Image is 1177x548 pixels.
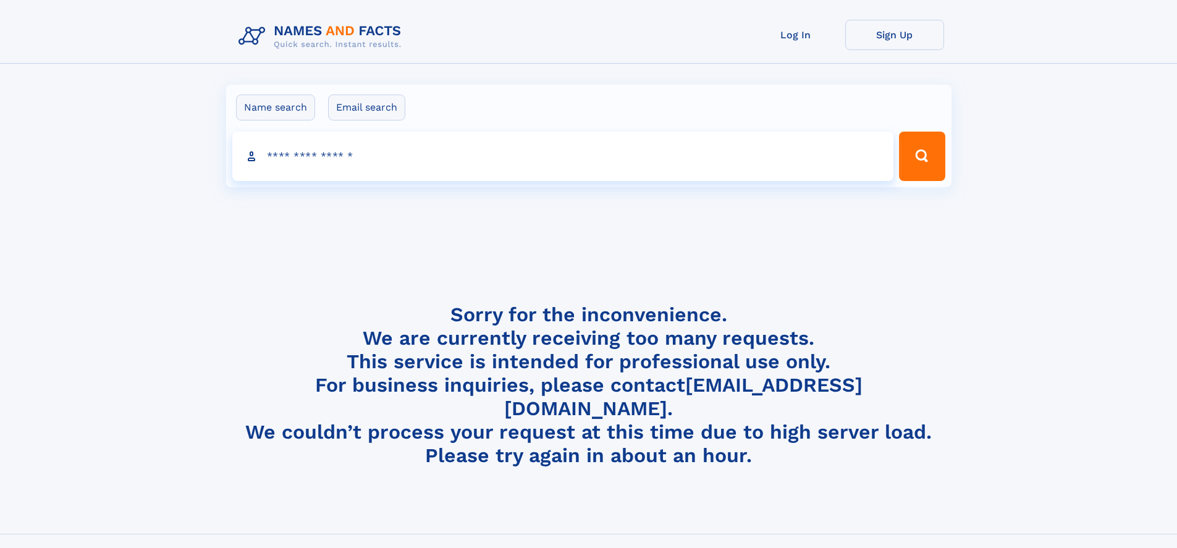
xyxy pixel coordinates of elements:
[845,20,944,50] a: Sign Up
[234,20,411,53] img: Logo Names and Facts
[746,20,845,50] a: Log In
[899,132,945,181] button: Search Button
[504,373,863,420] a: [EMAIL_ADDRESS][DOMAIN_NAME]
[232,132,894,181] input: search input
[234,303,944,468] h4: Sorry for the inconvenience. We are currently receiving too many requests. This service is intend...
[328,95,405,120] label: Email search
[236,95,315,120] label: Name search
